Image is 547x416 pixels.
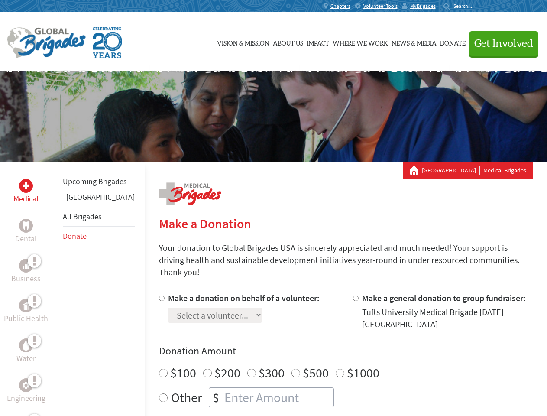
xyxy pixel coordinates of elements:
a: About Us [273,20,303,64]
span: Volunteer Tools [363,3,398,10]
a: All Brigades [63,211,102,221]
p: Dental [15,233,37,245]
img: Public Health [23,301,29,310]
li: Belize [63,191,135,207]
a: Impact [307,20,329,64]
div: Dental [19,219,33,233]
p: Water [16,352,36,364]
label: Other [171,387,202,407]
p: Engineering [7,392,45,404]
a: WaterWater [16,338,36,364]
label: Make a general donation to group fundraiser: [362,292,526,303]
input: Enter Amount [223,388,333,407]
img: Engineering [23,382,29,389]
img: Business [23,262,29,269]
div: Medical Brigades [410,166,526,175]
h4: Donation Amount [159,344,533,358]
button: Get Involved [469,31,538,56]
span: Get Involved [474,39,533,49]
a: Upcoming Brigades [63,176,127,186]
li: Donate [63,227,135,246]
label: $500 [303,364,329,381]
li: All Brigades [63,207,135,227]
div: Business [19,259,33,273]
img: Medical [23,182,29,189]
a: MedicalMedical [13,179,39,205]
li: Upcoming Brigades [63,172,135,191]
p: Business [11,273,41,285]
a: EngineeringEngineering [7,378,45,404]
label: $200 [214,364,240,381]
span: Chapters [330,3,350,10]
div: Medical [19,179,33,193]
a: [GEOGRAPHIC_DATA] [422,166,480,175]
a: BusinessBusiness [11,259,41,285]
p: Medical [13,193,39,205]
h2: Make a Donation [159,216,533,231]
a: Vision & Mission [217,20,269,64]
div: Water [19,338,33,352]
input: Search... [453,3,478,9]
label: Make a donation on behalf of a volunteer: [168,292,320,303]
img: Dental [23,221,29,230]
div: Public Health [19,299,33,312]
a: Public HealthPublic Health [4,299,48,325]
label: $1000 [347,364,379,381]
div: Tufts University Medical Brigade [DATE] [GEOGRAPHIC_DATA] [362,306,533,330]
img: Global Brigades Celebrating 20 Years [93,27,122,58]
span: MyBrigades [410,3,436,10]
div: $ [209,388,223,407]
div: Engineering [19,378,33,392]
a: Donate [63,231,87,241]
p: Your donation to Global Brigades USA is sincerely appreciated and much needed! Your support is dr... [159,242,533,278]
img: logo-medical.png [159,182,221,205]
img: Water [23,340,29,350]
p: Public Health [4,312,48,325]
label: $100 [170,364,196,381]
label: $300 [259,364,285,381]
img: Global Brigades Logo [7,27,86,58]
a: Donate [440,20,466,64]
a: [GEOGRAPHIC_DATA] [66,192,135,202]
a: Where We Work [333,20,388,64]
a: News & Media [392,20,437,64]
a: DentalDental [15,219,37,245]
